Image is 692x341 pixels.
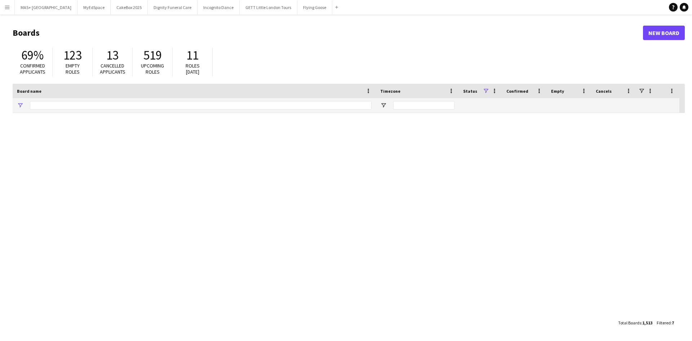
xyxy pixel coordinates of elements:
h1: Boards [13,27,643,38]
span: Timezone [380,88,400,94]
input: Timezone Filter Input [393,101,454,110]
span: Cancelled applicants [100,62,125,75]
span: Roles [DATE] [186,62,200,75]
span: Cancels [596,88,612,94]
button: Flying Goose [297,0,332,14]
input: Board name Filter Input [30,101,372,110]
button: GETT Little London Tours [240,0,297,14]
button: MAS+ [GEOGRAPHIC_DATA] [15,0,77,14]
span: 11 [186,47,199,63]
span: 1,513 [642,320,652,325]
span: Upcoming roles [141,62,164,75]
span: Empty [551,88,564,94]
span: 69% [21,47,44,63]
button: MyEdSpace [77,0,111,14]
a: New Board [643,26,685,40]
span: Status [463,88,477,94]
span: 123 [63,47,82,63]
div: : [657,316,674,330]
span: Confirmed [506,88,528,94]
span: 7 [672,320,674,325]
button: Open Filter Menu [380,102,387,109]
span: 519 [143,47,162,63]
button: Open Filter Menu [17,102,23,109]
span: Confirmed applicants [20,62,45,75]
div: : [618,316,652,330]
button: CakeBox 2025 [111,0,148,14]
span: Total Boards [618,320,641,325]
span: Filtered [657,320,671,325]
span: 13 [106,47,119,63]
button: Dignity Funeral Care [148,0,198,14]
span: Empty roles [66,62,80,75]
button: Incognito Dance [198,0,240,14]
span: Board name [17,88,41,94]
